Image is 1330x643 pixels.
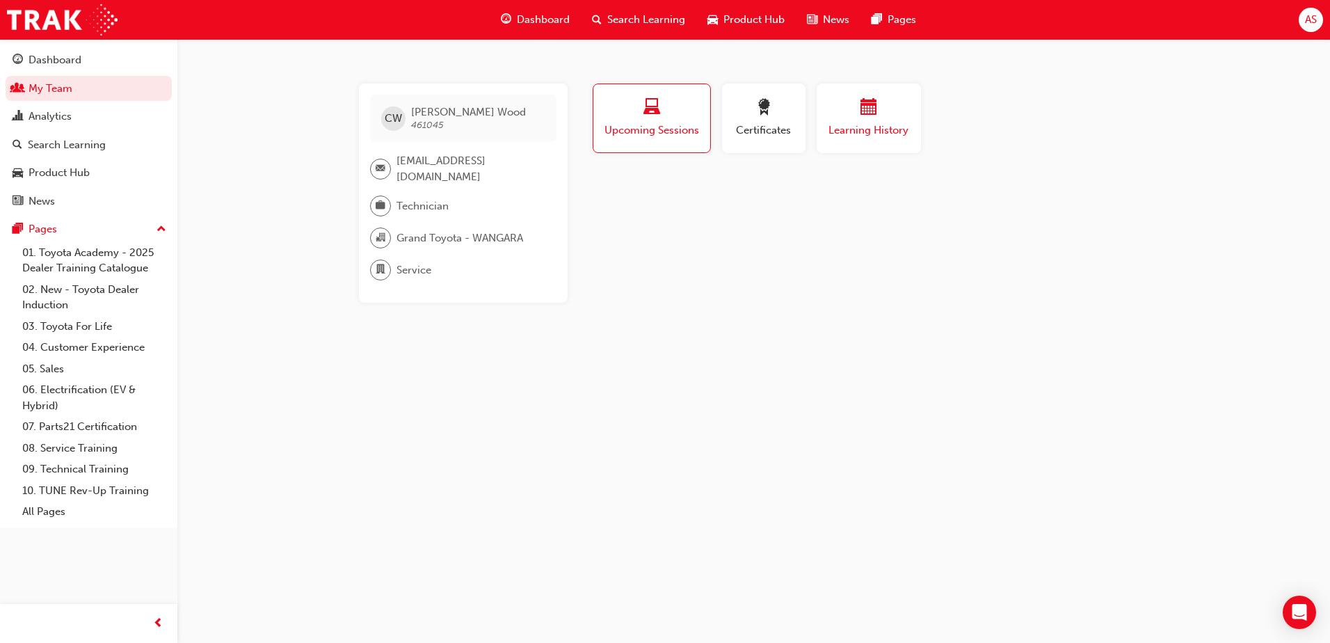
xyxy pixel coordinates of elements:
span: chart-icon [13,111,23,123]
a: search-iconSearch Learning [581,6,696,34]
a: 01. Toyota Academy - 2025 Dealer Training Catalogue [17,242,172,279]
span: department-icon [376,261,385,279]
span: Search Learning [607,12,685,28]
span: Pages [888,12,916,28]
span: Certificates [732,122,795,138]
a: pages-iconPages [860,6,927,34]
span: search-icon [592,11,602,29]
span: Product Hub [723,12,785,28]
a: Dashboard [6,47,172,73]
div: Open Intercom Messenger [1283,596,1316,629]
span: news-icon [807,11,817,29]
span: briefcase-icon [376,197,385,215]
a: News [6,189,172,214]
a: 09. Technical Training [17,459,172,480]
a: 03. Toyota For Life [17,316,172,338]
a: 05. Sales [17,358,172,380]
div: Analytics [29,109,72,125]
span: up-icon [157,221,166,239]
span: guage-icon [13,54,23,67]
span: calendar-icon [860,99,877,118]
div: News [29,193,55,209]
span: laptop-icon [643,99,660,118]
div: Dashboard [29,52,81,68]
span: Service [396,262,431,278]
span: pages-icon [13,223,23,236]
span: organisation-icon [376,229,385,247]
span: News [823,12,849,28]
span: Upcoming Sessions [604,122,700,138]
span: car-icon [13,167,23,180]
span: AS [1305,12,1317,28]
a: 04. Customer Experience [17,337,172,358]
span: Learning History [827,122,911,138]
span: email-icon [376,160,385,178]
button: AS [1299,8,1323,32]
a: guage-iconDashboard [490,6,581,34]
a: All Pages [17,501,172,523]
a: 10. TUNE Rev-Up Training [17,480,172,502]
span: car-icon [707,11,718,29]
button: Upcoming Sessions [593,84,711,153]
span: 461045 [411,119,444,131]
button: Certificates [722,84,806,153]
span: search-icon [13,139,22,152]
span: [EMAIL_ADDRESS][DOMAIN_NAME] [396,153,545,184]
a: 08. Service Training [17,438,172,459]
button: DashboardMy TeamAnalyticsSearch LearningProduct HubNews [6,45,172,216]
button: Learning History [817,84,921,153]
a: 02. New - Toyota Dealer Induction [17,279,172,316]
button: Pages [6,216,172,242]
a: Analytics [6,104,172,129]
span: Grand Toyota - WANGARA [396,230,523,246]
div: Product Hub [29,165,90,181]
span: prev-icon [153,615,163,633]
a: car-iconProduct Hub [696,6,796,34]
span: guage-icon [501,11,511,29]
span: news-icon [13,196,23,208]
span: CW [385,111,402,127]
span: pages-icon [872,11,882,29]
a: 07. Parts21 Certification [17,416,172,438]
span: people-icon [13,83,23,95]
div: Search Learning [28,137,106,153]
span: [PERSON_NAME] Wood [411,106,526,118]
a: Product Hub [6,160,172,186]
a: My Team [6,76,172,102]
span: Dashboard [517,12,570,28]
a: 06. Electrification (EV & Hybrid) [17,379,172,416]
div: Pages [29,221,57,237]
span: award-icon [755,99,772,118]
a: Search Learning [6,132,172,158]
img: Trak [7,4,118,35]
a: news-iconNews [796,6,860,34]
span: Technician [396,198,449,214]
